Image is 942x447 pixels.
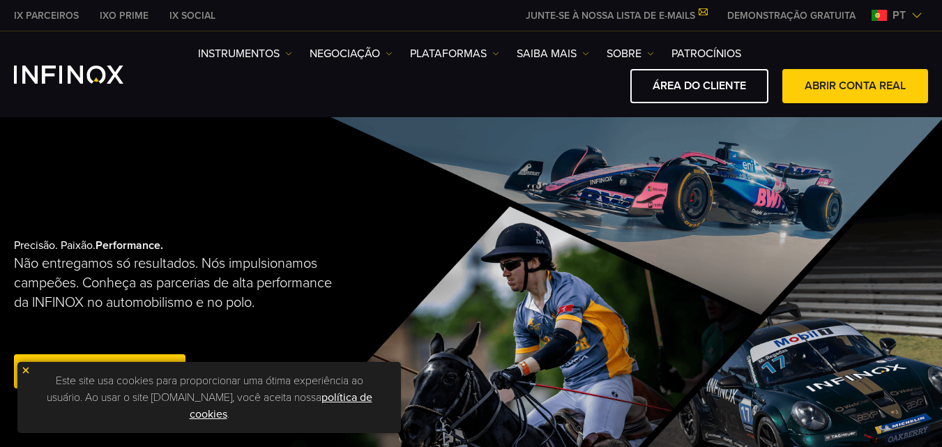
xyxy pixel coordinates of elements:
a: INFINOX MENU [717,8,866,23]
a: abra uma conta real [14,354,185,388]
a: SOBRE [607,45,654,62]
a: INFINOX [159,8,226,23]
img: yellow close icon [21,365,31,375]
strong: Performance. [96,238,163,252]
p: Este site usa cookies para proporcionar uma ótima experiência ao usuário. Ao usar o site [DOMAIN_... [24,369,394,426]
a: Patrocínios [671,45,741,62]
div: Precisão. Paixão. [14,216,425,414]
a: JUNTE-SE À NOSSA LISTA DE E-MAILS [515,10,717,22]
a: INFINOX Logo [14,66,156,84]
a: NEGOCIAÇÃO [310,45,393,62]
a: Saiba mais [517,45,589,62]
a: ÁREA DO CLIENTE [630,69,768,103]
a: ABRIR CONTA REAL [782,69,928,103]
a: Instrumentos [198,45,292,62]
span: pt [887,7,911,24]
p: Não entregamos só resultados. Nós impulsionamos campeões. Conheça as parcerias de alta performanc... [14,254,343,312]
a: INFINOX [3,8,89,23]
a: INFINOX [89,8,159,23]
a: PLATAFORMAS [410,45,499,62]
